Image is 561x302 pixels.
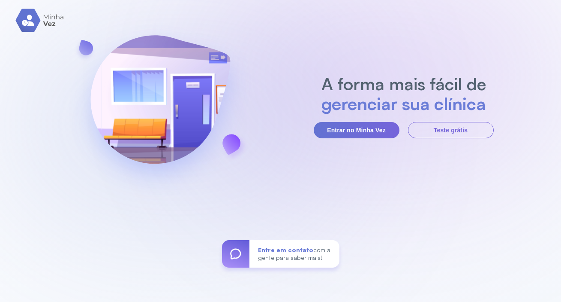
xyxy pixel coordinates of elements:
h2: A forma mais fácil de [317,74,490,94]
div: com a gente para saber mais! [249,240,339,268]
img: logo.svg [15,9,65,32]
button: Entrar no Minha Vez [314,122,399,138]
a: Entre em contatocom a gente para saber mais! [222,240,339,268]
img: banner-login.svg [68,12,253,199]
span: Entre em contato [258,246,313,253]
h2: gerenciar sua clínica [317,94,490,113]
button: Teste grátis [408,122,494,138]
